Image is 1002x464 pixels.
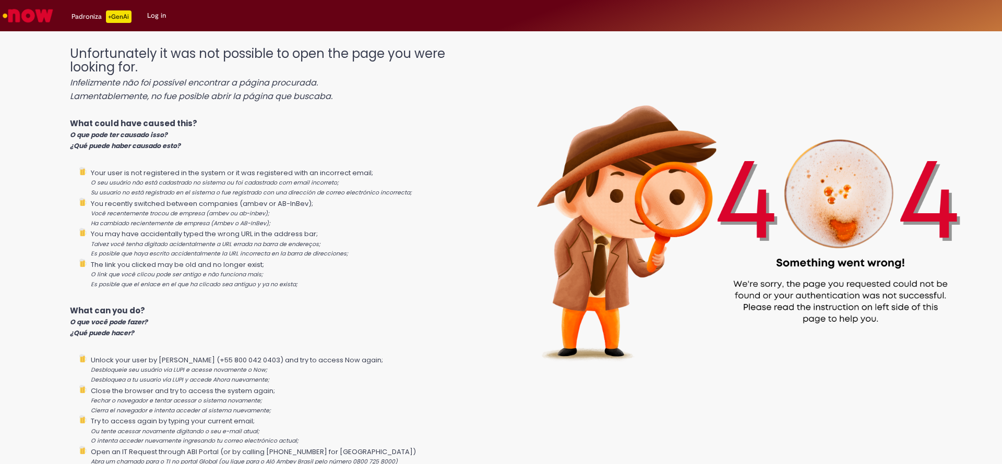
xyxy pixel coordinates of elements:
[91,397,262,405] i: Fechar o navegador e tentar acessar o sistema novamente;
[91,437,299,445] i: O intenta acceder nuevamente ingresando tu correo electrónico actual;
[91,407,271,414] i: Cierra el navegador e intenta acceder al sistema nuevamente;
[91,167,490,198] li: Your user is not registered in the system or it was registered with an incorrect email;
[70,90,332,102] i: Lamentablemente, no fue posible abrir la página que buscaba.
[91,376,269,384] i: Desbloquea a tu usuario vía LUPI y accede Ahora nuevamente;
[91,280,297,288] i: Es posible que el enlace en el que ha clicado sea antiguo y ya no exista;
[70,141,181,150] i: ¿Qué puede haber causado esto?
[91,198,490,228] li: You recently switched between companies (ambev or AB-InBev);
[91,259,490,289] li: The link you clicked may be old and no longer exist;
[91,210,269,217] i: Você recentemente trocou de empresa (ambev ou ab-inbev);
[70,305,490,338] p: What can you do?
[70,47,490,102] h1: Unfortunately it was not possible to open the page you were looking for.
[70,118,490,151] p: What could have caused this?
[91,415,490,446] li: Try to access again by typing your current email;
[91,271,263,278] i: O link que você clicou pode ser antigo e não funciona mais;
[71,10,132,23] div: Padroniza
[490,36,1002,394] img: 404_ambev_new.png
[91,366,267,374] i: Desbloqueie seu usuário via LUPI e acesse novamente o Now;
[70,77,318,89] i: Infelizmente não foi possível encontrar a página procurada.
[91,228,490,259] li: You may have accidentally typed the wrong URL in the address bar;
[91,428,259,435] i: Ou tente acessar novamente digitando o seu e-mail atual;
[70,130,168,139] i: O que pode ter causado isso?
[70,318,148,326] i: O que você pode fazer?
[91,219,270,227] i: Ha cambiado recientemente de empresa (Ambev o AB-InBev);
[70,328,134,337] i: ¿Qué puede hacer?
[91,385,490,416] li: Close the browser and try to access the system again;
[1,5,55,26] img: ServiceNow
[91,189,412,197] i: Su usuario no está registrado en el sistema o fue registrado con una dirección de correo electrón...
[106,10,132,23] p: +GenAi
[91,354,490,385] li: Unlock your user by [PERSON_NAME] (+55 800 042 0403) and try to access Now again;
[91,250,348,258] i: Es posible que haya escrito accidentalmente la URL incorrecta en la barra de direcciones;
[91,240,320,248] i: Talvez você tenha digitado acidentalmente a URL errada na barra de endereços;
[91,179,339,187] i: O seu usuário não está cadastrado no sistema ou foi cadastrado com email incorreto;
